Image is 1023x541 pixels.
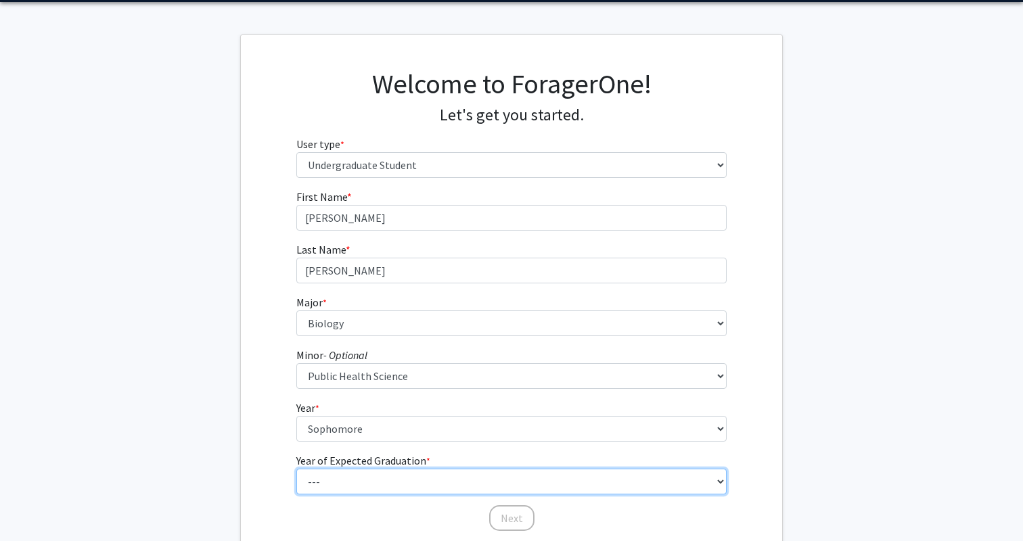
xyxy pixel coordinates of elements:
[296,294,327,310] label: Major
[296,105,727,125] h4: Let's get you started.
[296,243,346,256] span: Last Name
[489,505,535,531] button: Next
[296,400,319,416] label: Year
[296,347,367,363] label: Minor
[323,348,367,362] i: - Optional
[296,190,347,204] span: First Name
[296,136,344,152] label: User type
[10,480,58,531] iframe: Chat
[296,452,430,469] label: Year of Expected Graduation
[296,68,727,100] h1: Welcome to ForagerOne!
